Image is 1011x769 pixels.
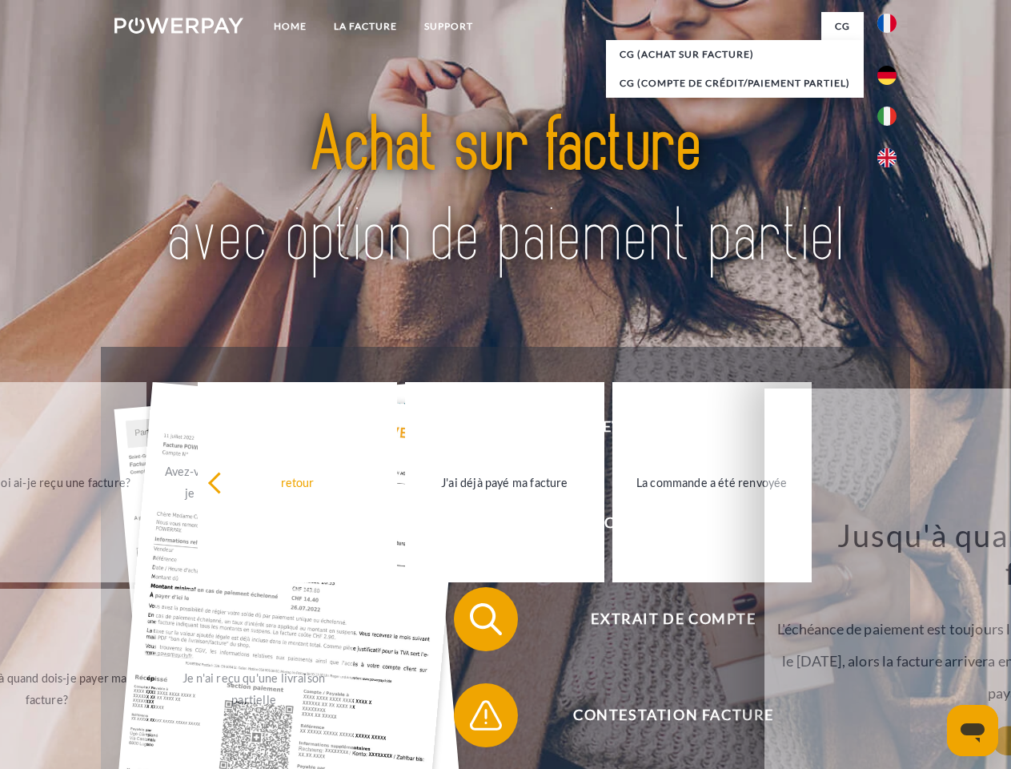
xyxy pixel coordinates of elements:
img: logo-powerpay-white.svg [114,18,243,34]
img: de [877,66,897,85]
a: CG (achat sur facture) [606,40,864,69]
img: it [877,107,897,126]
a: CG (Compte de crédit/paiement partiel) [606,69,864,98]
img: qb_warning.svg [466,695,506,735]
div: J'ai déjà payé ma facture [415,471,595,493]
img: fr [877,14,897,33]
iframe: Bouton de lancement de la fenêtre de messagerie [947,705,998,756]
a: Support [411,12,487,41]
img: qb_search.svg [466,599,506,639]
span: Extrait de compte [477,587,869,651]
div: Je n'ai reçu qu'une livraison partielle [164,667,344,711]
button: Extrait de compte [454,587,870,651]
a: Home [260,12,320,41]
img: en [877,148,897,167]
div: La commande a été renvoyée [622,471,802,493]
a: CG [821,12,864,41]
a: LA FACTURE [320,12,411,41]
img: title-powerpay_fr.svg [153,77,858,307]
a: Avez-vous reçu mes paiements, ai-je encore un solde ouvert? [154,382,354,582]
div: Avez-vous reçu mes paiements, ai-je encore un solde ouvert? [164,461,344,504]
button: Contestation Facture [454,683,870,747]
div: retour [207,471,387,493]
span: Contestation Facture [477,683,869,747]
